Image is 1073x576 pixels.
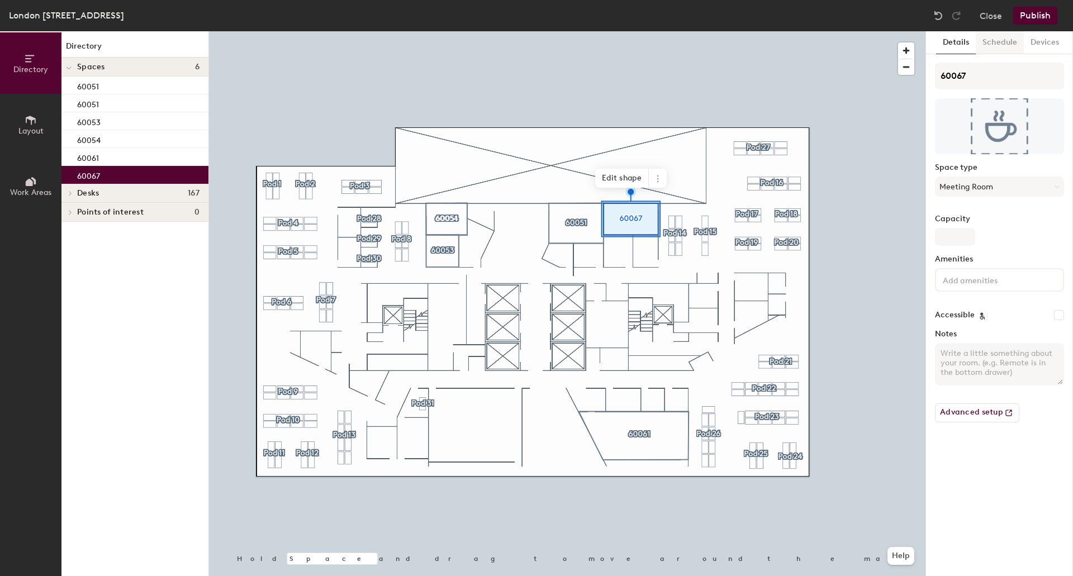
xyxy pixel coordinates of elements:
img: Redo [951,10,962,21]
span: 6 [195,63,200,72]
span: Edit shape [595,169,649,188]
button: Advanced setup [935,403,1019,422]
button: Devices [1024,31,1066,54]
label: Amenities [935,255,1064,264]
span: Spaces [77,63,105,72]
p: 60053 [77,115,101,127]
span: Work Areas [10,188,51,197]
label: Accessible [935,311,975,320]
img: The space named 60067 [935,98,1064,154]
span: 0 [194,208,200,217]
label: Capacity [935,215,1064,223]
span: Layout [18,126,44,136]
label: Space type [935,163,1064,172]
button: Schedule [976,31,1024,54]
span: 167 [188,189,200,198]
p: 60061 [77,150,99,163]
div: London [STREET_ADDRESS] [9,8,124,22]
button: Meeting Room [935,177,1064,197]
p: 60067 [77,168,100,181]
button: Details [936,31,976,54]
img: Undo [933,10,944,21]
p: 60051 [77,97,99,110]
button: Close [980,7,1002,25]
p: 60054 [77,132,101,145]
p: 60051 [77,79,99,92]
span: Directory [13,65,48,74]
label: Notes [935,330,1064,339]
button: Publish [1013,7,1057,25]
button: Help [887,547,914,565]
h1: Directory [61,40,208,58]
span: Desks [77,189,99,198]
span: Points of interest [77,208,144,217]
input: Add amenities [941,273,1041,286]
